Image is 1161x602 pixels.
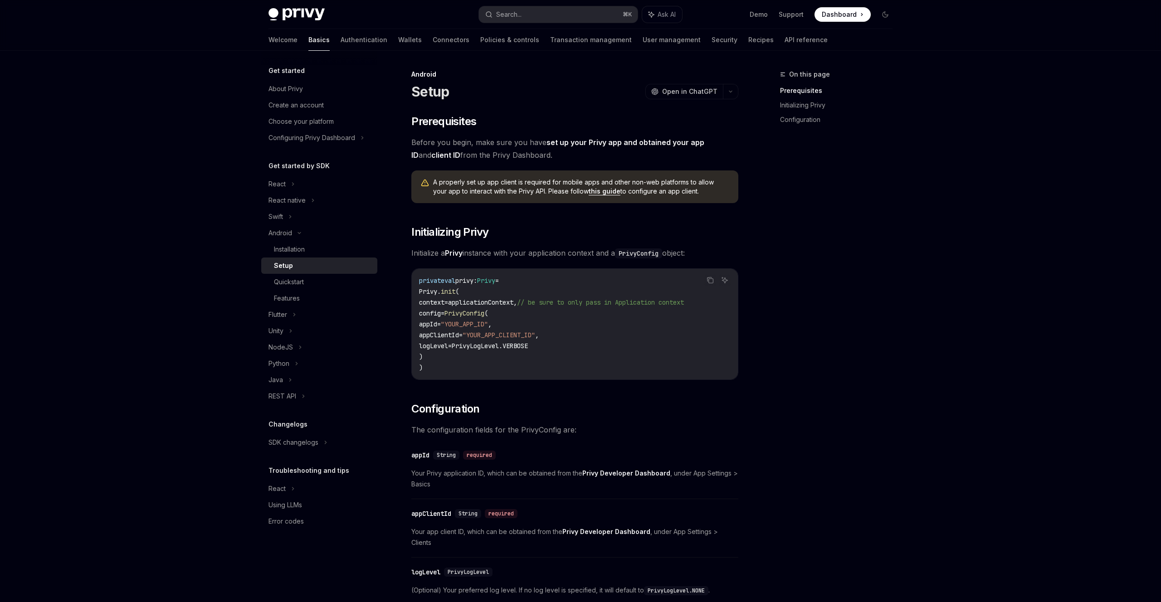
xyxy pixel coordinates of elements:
a: Features [261,290,377,306]
a: Create an account [261,97,377,113]
a: Error codes [261,513,377,529]
a: API reference [785,29,828,51]
a: set up your Privy app and obtained your app ID [411,138,704,160]
a: Installation [261,241,377,257]
a: User management [643,29,701,51]
span: Open in ChatGPT [662,87,717,96]
button: Open in ChatGPT [645,84,723,99]
div: Search... [496,9,522,20]
button: Toggle dark mode [878,7,893,22]
a: Demo [750,10,768,19]
span: = [495,277,499,285]
svg: Warning [420,179,429,188]
span: init [441,287,455,296]
button: Search...⌘K [479,6,638,23]
div: Python [268,358,289,369]
span: Initializing Privy [411,225,488,239]
a: Transaction management [550,29,632,51]
div: required [463,451,496,460]
span: Before you begin, make sure you have and from the Privy Dashboard. [411,136,738,161]
strong: Privy [445,248,463,257]
button: Ask AI [642,6,682,23]
a: Privy Developer Dashboard [562,528,650,536]
span: val [444,277,455,285]
span: appClientId [419,331,459,339]
div: logLevel [411,568,440,577]
a: client ID [431,150,460,160]
div: Unity [268,325,283,336]
div: Configuring Privy Dashboard [268,132,355,143]
div: React [268,483,286,494]
a: Choose your platform [261,113,377,130]
div: Features [274,293,300,304]
a: Wallets [398,29,422,51]
span: = [437,320,441,328]
span: String [437,451,456,459]
span: "YOUR_APP_CLIENT_ID" [463,331,535,339]
div: React native [268,195,306,206]
div: Setup [274,260,293,271]
div: Java [268,374,283,385]
span: PrivyLogLevel.VERBOSE [452,342,528,350]
h5: Changelogs [268,419,307,430]
span: // be sure to only pass in Application context [517,298,684,306]
div: Android [268,228,292,238]
code: PrivyConfig [615,248,662,258]
strong: Privy Developer Dashboard [582,469,670,477]
div: REST API [268,391,296,402]
div: React [268,179,286,189]
span: PrivyLogLevel [448,568,489,576]
span: "YOUR_APP_ID" [441,320,488,328]
span: privy: [455,277,477,285]
a: Configuration [780,112,900,127]
div: Swift [268,211,283,222]
code: PrivyLogLevel.NONE [644,586,708,595]
div: Flutter [268,309,287,320]
a: Setup [261,257,377,274]
a: Support [779,10,804,19]
span: private [419,277,444,285]
a: Policies & controls [480,29,539,51]
a: this guide [589,187,620,195]
h1: Setup [411,83,449,100]
span: Prerequisites [411,114,476,129]
span: String [459,510,478,517]
div: Quickstart [274,277,304,287]
span: applicationContext, [448,298,517,306]
div: Installation [274,244,305,255]
span: = [441,309,444,317]
div: Android [411,70,738,79]
div: Error codes [268,516,304,527]
img: dark logo [268,8,325,21]
span: ) [419,353,423,361]
span: = [448,342,452,350]
h5: Get started by SDK [268,160,330,171]
span: The configuration fields for the PrivyConfig are: [411,423,738,436]
div: NodeJS [268,342,293,353]
span: ) [419,364,423,372]
h5: Troubleshooting and tips [268,465,349,476]
span: Privy [477,277,495,285]
a: Welcome [268,29,298,51]
div: appClientId [411,509,451,518]
a: Privy Developer Dashboard [582,469,670,477]
div: Create an account [268,100,324,111]
div: SDK changelogs [268,437,318,448]
span: On this page [789,69,830,80]
span: Configuration [411,402,479,416]
a: Authentication [341,29,387,51]
a: Dashboard [815,7,871,22]
span: logLevel [419,342,448,350]
div: appId [411,451,429,460]
span: = [459,331,463,339]
span: context [419,298,444,306]
span: Your app client ID, which can be obtained from the , under App Settings > Clients [411,526,738,548]
span: Initialize a instance with your application context and a object: [411,247,738,259]
span: Ask AI [658,10,676,19]
span: A properly set up app client is required for mobile apps and other non-web platforms to allow you... [433,178,729,196]
span: , [535,331,539,339]
span: appId [419,320,437,328]
span: , [488,320,492,328]
a: Quickstart [261,274,377,290]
